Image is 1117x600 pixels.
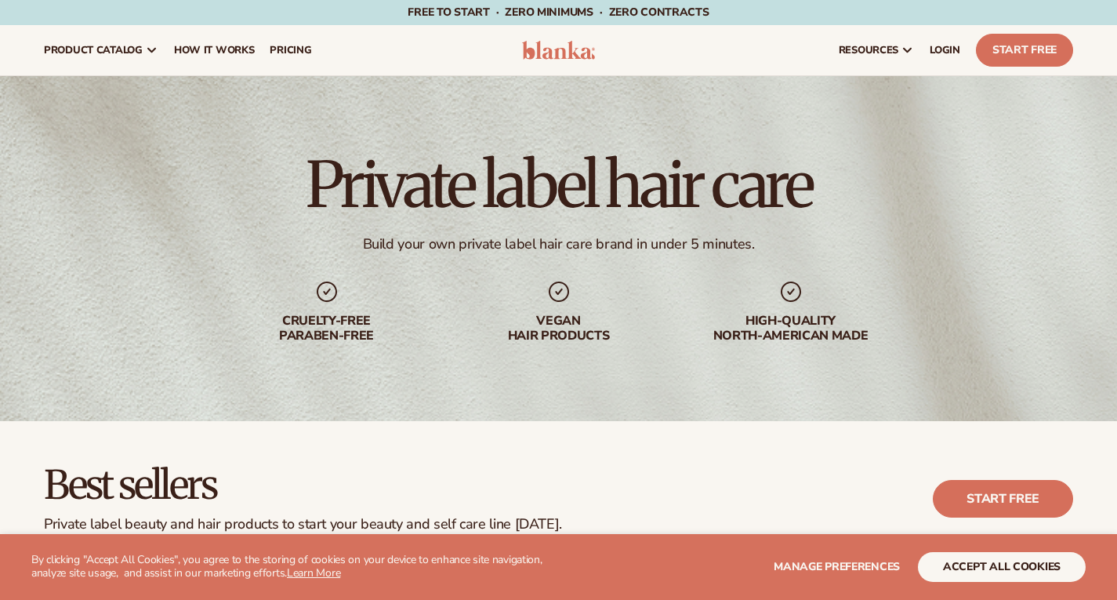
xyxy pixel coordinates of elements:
[930,44,960,56] span: LOGIN
[363,235,755,253] div: Build your own private label hair care brand in under 5 minutes.
[44,516,562,533] div: Private label beauty and hair products to start your beauty and self care line [DATE].
[839,44,898,56] span: resources
[831,25,922,75] a: resources
[408,5,709,20] span: Free to start · ZERO minimums · ZERO contracts
[918,552,1086,582] button: accept all cookies
[976,34,1073,67] a: Start Free
[227,314,427,344] div: cruelty-free paraben-free
[774,559,900,574] span: Manage preferences
[287,565,340,580] a: Learn More
[522,41,596,60] img: logo
[262,25,319,75] a: pricing
[270,44,311,56] span: pricing
[774,552,900,582] button: Manage preferences
[44,465,562,507] h2: Best sellers
[306,154,812,216] h1: Private label hair care
[459,314,659,344] div: Vegan hair products
[691,314,891,344] div: High-quality North-american made
[31,554,578,580] p: By clicking "Accept All Cookies", you agree to the storing of cookies on your device to enhance s...
[922,25,968,75] a: LOGIN
[36,25,166,75] a: product catalog
[174,44,255,56] span: How It Works
[933,480,1073,518] a: Start free
[44,44,143,56] span: product catalog
[166,25,263,75] a: How It Works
